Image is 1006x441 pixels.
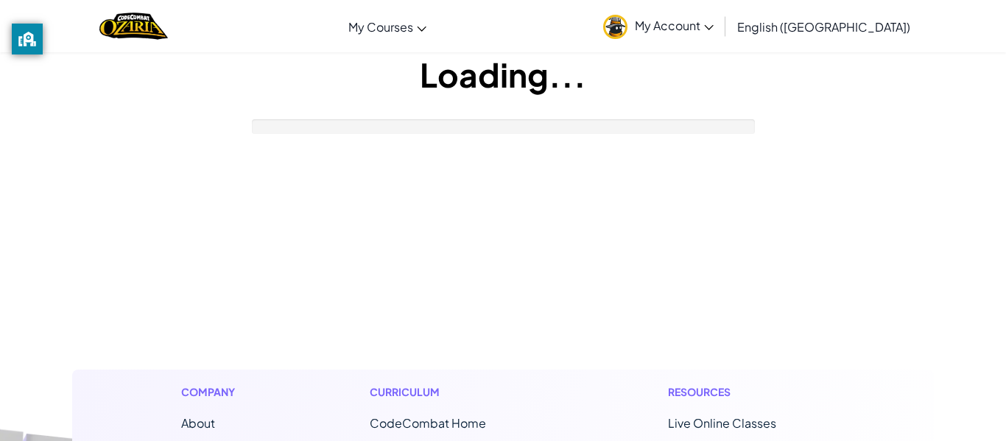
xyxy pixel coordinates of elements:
button: privacy banner [12,24,43,54]
h1: Curriculum [370,384,548,400]
span: My Courses [348,19,413,35]
a: Ozaria by CodeCombat logo [99,11,168,41]
a: My Courses [341,7,434,46]
span: My Account [635,18,714,33]
span: CodeCombat Home [370,415,486,431]
h1: Resources [668,384,825,400]
h1: Company [181,384,250,400]
img: Home [99,11,168,41]
a: Live Online Classes [668,415,776,431]
a: My Account [596,3,721,49]
a: English ([GEOGRAPHIC_DATA]) [730,7,918,46]
span: English ([GEOGRAPHIC_DATA]) [737,19,910,35]
img: avatar [603,15,627,39]
a: About [181,415,215,431]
